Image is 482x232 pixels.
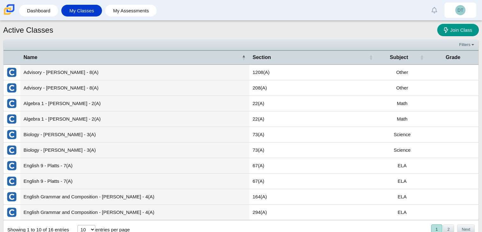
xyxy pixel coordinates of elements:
[377,80,428,96] td: Other
[249,174,377,189] td: 67(A)
[20,174,249,189] td: English 9 - Platts - 7(A)
[377,174,428,189] td: ELA
[7,161,17,171] img: External class connected through Clever
[20,80,249,96] td: Advisory - [PERSON_NAME] - 8(A)
[377,65,428,80] td: Other
[7,67,17,77] img: External class connected through Clever
[7,207,17,217] img: External class connected through Clever
[3,25,53,36] h1: Active Classes
[20,189,249,205] td: English Grammar and Composition - [PERSON_NAME] - 4(A)
[22,5,55,17] a: Dashboard
[7,114,17,124] img: External class connected through Clever
[249,80,377,96] td: 208(A)
[377,143,428,158] td: Science
[7,145,17,155] img: External class connected through Clever
[20,65,249,80] td: Advisory - [PERSON_NAME] - 8(A)
[249,127,377,143] td: 73(A)
[7,192,17,202] img: External class connected through Clever
[377,111,428,127] td: Math
[7,129,17,140] img: External class connected through Clever
[377,127,428,143] td: Science
[445,3,476,18] a: DT
[253,55,271,60] span: Section
[249,143,377,158] td: 73(A)
[242,51,246,64] span: Name : Activate to invert sorting
[24,55,37,60] span: Name
[20,158,249,174] td: English 9 - Platts - 7(A)
[7,98,17,109] img: External class connected through Clever
[108,5,154,17] a: My Assessments
[249,189,377,205] td: 164(A)
[64,5,99,17] a: My Classes
[458,8,464,12] span: DT
[3,3,16,16] img: Carmen School of Science & Technology
[20,111,249,127] td: Algebra 1 - [PERSON_NAME] - 2(A)
[20,96,249,111] td: Algebra 1 - [PERSON_NAME] - 2(A)
[427,3,441,17] a: Alerts
[377,189,428,205] td: ELA
[249,96,377,111] td: 22(A)
[249,158,377,174] td: 67(A)
[390,55,408,60] span: Subject
[249,205,377,220] td: 294(A)
[249,111,377,127] td: 22(A)
[249,65,377,80] td: 1208(A)
[7,176,17,186] img: External class connected through Clever
[7,83,17,93] img: External class connected through Clever
[377,205,428,220] td: ELA
[458,42,477,48] a: Filters
[450,27,472,33] span: Join Class
[20,143,249,158] td: Biology - [PERSON_NAME] - 3(A)
[377,158,428,174] td: ELA
[437,24,479,36] a: Join Class
[20,127,249,143] td: Biology - [PERSON_NAME] - 3(A)
[3,12,16,17] a: Carmen School of Science & Technology
[377,96,428,111] td: Math
[420,51,424,64] span: Subject : Activate to sort
[446,55,460,60] span: Grade
[369,51,373,64] span: Section : Activate to sort
[20,205,249,220] td: English Grammar and Composition - [PERSON_NAME] - 4(A)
